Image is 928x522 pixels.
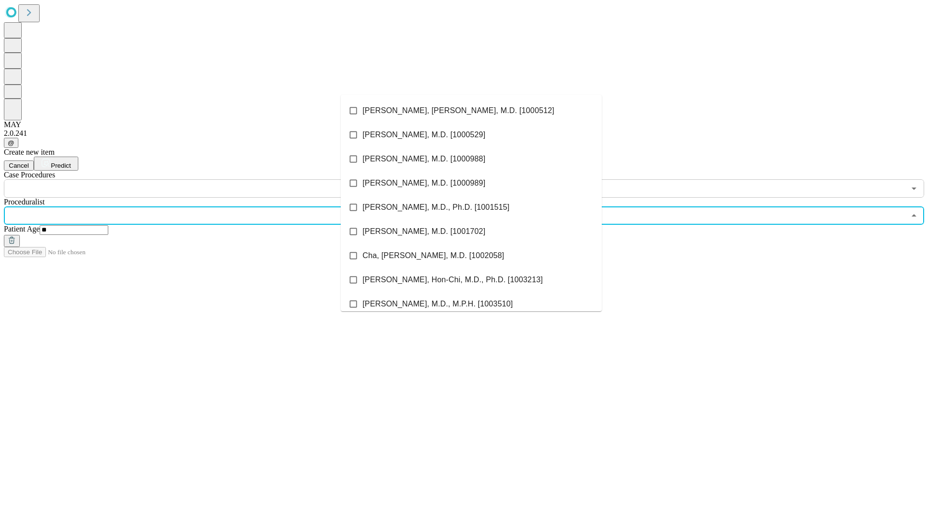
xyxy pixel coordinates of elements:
[8,139,14,146] span: @
[362,177,485,189] span: [PERSON_NAME], M.D. [1000989]
[362,250,504,261] span: Cha, [PERSON_NAME], M.D. [1002058]
[907,209,921,222] button: Close
[362,298,513,310] span: [PERSON_NAME], M.D., M.P.H. [1003510]
[362,226,485,237] span: [PERSON_NAME], M.D. [1001702]
[362,202,509,213] span: [PERSON_NAME], M.D., Ph.D. [1001515]
[4,225,40,233] span: Patient Age
[4,129,924,138] div: 2.0.241
[4,120,924,129] div: MAY
[4,148,55,156] span: Create new item
[51,162,71,169] span: Predict
[9,162,29,169] span: Cancel
[4,171,55,179] span: Scheduled Procedure
[362,153,485,165] span: [PERSON_NAME], M.D. [1000988]
[362,274,543,286] span: [PERSON_NAME], Hon-Chi, M.D., Ph.D. [1003213]
[907,182,921,195] button: Open
[4,198,44,206] span: Proceduralist
[4,160,34,171] button: Cancel
[34,157,78,171] button: Predict
[362,129,485,141] span: [PERSON_NAME], M.D. [1000529]
[4,138,18,148] button: @
[362,105,554,116] span: [PERSON_NAME], [PERSON_NAME], M.D. [1000512]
